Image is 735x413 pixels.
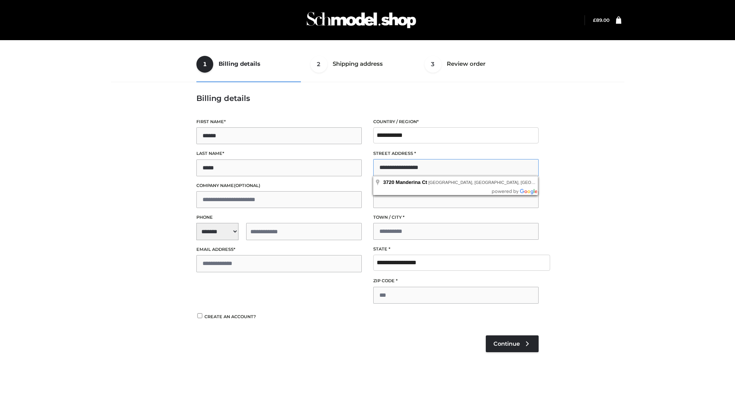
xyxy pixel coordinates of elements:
[593,17,609,23] a: £89.00
[196,94,539,103] h3: Billing details
[593,17,596,23] span: £
[373,150,539,157] label: Street address
[204,314,256,319] span: Create an account?
[373,277,539,285] label: ZIP Code
[486,335,539,352] a: Continue
[196,214,362,221] label: Phone
[396,179,427,185] span: Manderina Ct
[373,118,539,125] label: Country / Region
[383,179,394,185] span: 3720
[493,340,520,347] span: Continue
[196,118,362,125] label: First name
[593,17,609,23] bdi: 89.00
[196,182,362,189] label: Company name
[304,5,419,35] img: Schmodel Admin 964
[373,214,539,221] label: Town / City
[196,313,203,318] input: Create an account?
[373,246,539,253] label: State
[428,180,565,185] span: [GEOGRAPHIC_DATA], [GEOGRAPHIC_DATA], [GEOGRAPHIC_DATA]
[234,183,260,188] span: (optional)
[196,150,362,157] label: Last name
[196,246,362,253] label: Email address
